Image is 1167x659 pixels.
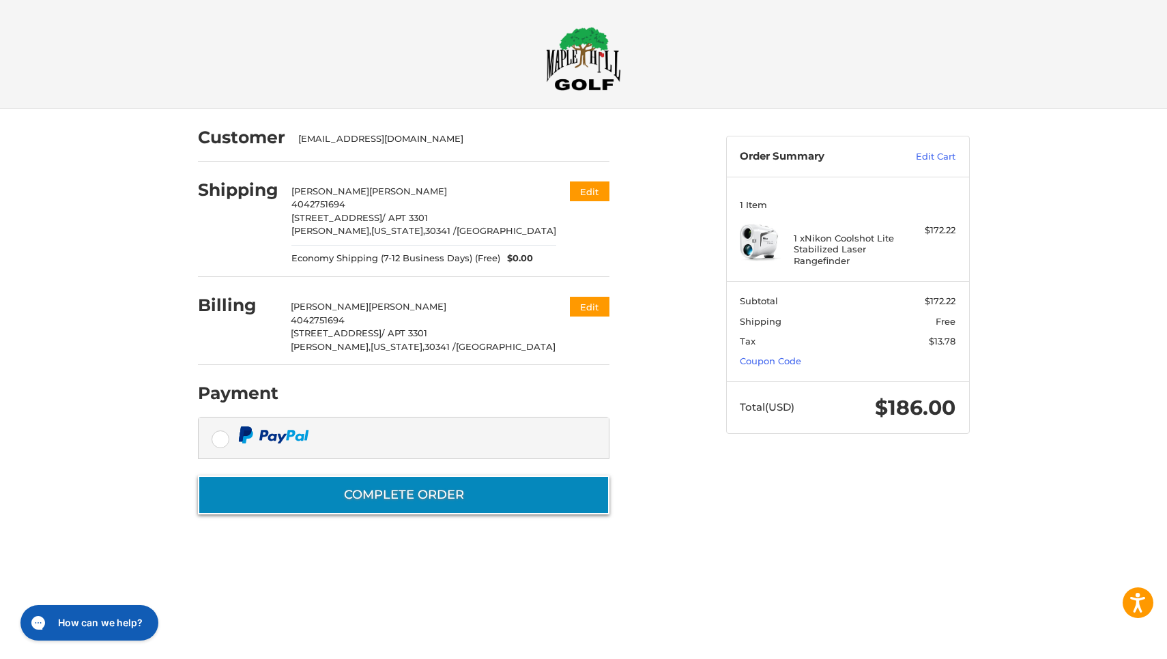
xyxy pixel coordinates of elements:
[875,395,955,420] span: $186.00
[936,316,955,327] span: Free
[198,383,278,404] h2: Payment
[887,150,955,164] a: Edit Cart
[291,341,371,352] span: [PERSON_NAME],
[425,225,457,236] span: 30341 /
[457,225,556,236] span: [GEOGRAPHIC_DATA]
[570,181,609,201] button: Edit
[238,426,309,443] img: PayPal icon
[298,132,596,146] div: [EMAIL_ADDRESS][DOMAIN_NAME]
[198,295,278,316] h2: Billing
[500,252,533,265] span: $0.00
[291,252,500,265] span: Economy Shipping (7-12 Business Days) (Free)
[929,336,955,347] span: $13.78
[198,127,285,148] h2: Customer
[740,355,801,366] a: Coupon Code
[14,600,162,645] iframe: Gorgias live chat messenger
[740,199,955,210] h3: 1 Item
[740,400,794,413] span: Total (USD)
[291,212,382,223] span: [STREET_ADDRESS]
[570,297,609,317] button: Edit
[371,225,425,236] span: [US_STATE],
[740,295,778,306] span: Subtotal
[198,475,609,514] button: Complete order
[291,199,345,209] span: 4042751694
[291,314,345,325] span: 4042751694
[382,212,428,223] span: / APT 3301
[381,327,427,338] span: / APT 3301
[291,327,381,338] span: [STREET_ADDRESS]
[198,179,278,201] h2: Shipping
[925,295,955,306] span: $172.22
[424,341,456,352] span: 30341 /
[740,316,781,327] span: Shipping
[291,225,371,236] span: [PERSON_NAME],
[902,224,955,237] div: $172.22
[456,341,556,352] span: [GEOGRAPHIC_DATA]
[794,233,898,266] h4: 1 x Nikon Coolshot Lite Stabilized Laser Rangefinder
[291,186,369,196] span: [PERSON_NAME]
[546,27,621,91] img: Maple Hill Golf
[740,336,755,347] span: Tax
[369,301,446,312] span: [PERSON_NAME]
[740,150,887,164] h3: Order Summary
[371,341,424,352] span: [US_STATE],
[291,301,369,312] span: [PERSON_NAME]
[369,186,447,196] span: [PERSON_NAME]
